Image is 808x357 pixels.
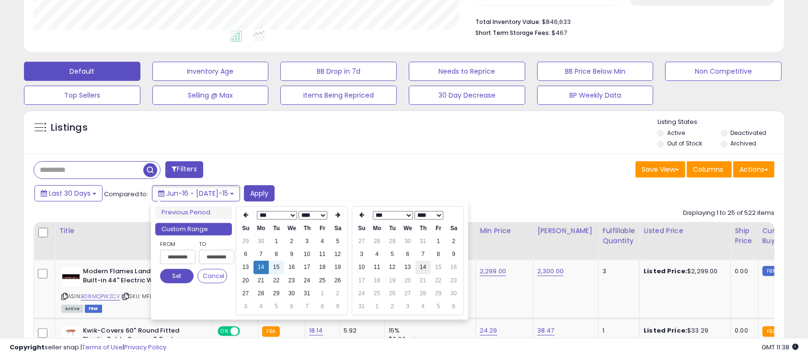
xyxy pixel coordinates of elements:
th: Sa [330,222,346,235]
td: 5 [385,248,400,261]
td: 2 [284,235,300,248]
td: 12 [385,261,400,274]
span: Compared to: [104,190,148,199]
label: Out of Stock [667,139,702,147]
td: 8 [431,248,446,261]
td: 21 [254,274,269,287]
td: 23 [446,274,462,287]
td: 31 [354,300,369,313]
span: 2025-08-15 11:38 GMT [762,343,798,352]
td: 5 [269,300,284,313]
small: FBA [262,326,280,337]
td: 3 [400,300,416,313]
td: 27 [238,287,254,300]
td: 30 [446,287,462,300]
button: Non Competitive [665,62,782,81]
td: 6 [284,300,300,313]
button: Cancel [197,269,227,283]
button: BP Weekly Data [537,86,654,105]
td: 20 [238,274,254,287]
td: 22 [431,274,446,287]
button: Items Being Repriced [280,86,397,105]
td: 26 [385,287,400,300]
th: Mo [254,222,269,235]
label: Deactivated [730,129,766,137]
td: 2 [446,235,462,248]
th: Fr [315,222,330,235]
li: Previous Period [155,206,232,219]
div: 1 [602,326,632,335]
td: 10 [354,261,369,274]
td: 28 [369,235,385,248]
div: Listed Price [644,226,727,236]
b: Modern Flames Landscape Pro Slim Built-in 44" Electric Wall Fire Place [83,267,199,287]
div: Ship Price [735,226,754,246]
span: Columns [693,165,723,174]
td: 16 [284,261,300,274]
b: Listed Price: [644,326,687,335]
strong: Copyright [10,343,45,352]
td: 24 [354,287,369,300]
div: $2,299.00 [644,267,723,276]
td: 28 [254,287,269,300]
td: 2 [385,300,400,313]
a: 2,299.00 [480,267,506,276]
td: 4 [315,235,330,248]
span: | SKU: MFLPS4414V2-dropship [121,292,203,300]
td: 1 [315,287,330,300]
td: 11 [369,261,385,274]
td: 1 [369,300,385,313]
label: Archived [730,139,756,147]
td: 30 [254,235,269,248]
button: Columns [687,161,732,178]
th: We [284,222,300,235]
td: 3 [354,248,369,261]
td: 29 [431,287,446,300]
div: Displaying 1 to 25 of 522 items [683,209,774,218]
span: ON [219,327,231,335]
button: Top Sellers [24,86,140,105]
td: 14 [254,261,269,274]
td: 4 [254,300,269,313]
th: Tu [269,222,284,235]
label: Active [667,129,685,137]
div: 15% [389,326,468,335]
div: Min Price [480,226,529,236]
td: 17 [300,261,315,274]
td: 29 [385,235,400,248]
td: 12 [330,248,346,261]
div: 0.00 [735,267,750,276]
span: Jun-16 - [DATE]-15 [166,189,228,198]
td: 4 [369,248,385,261]
button: Apply [244,185,275,201]
td: 19 [330,261,346,274]
td: 8 [269,248,284,261]
td: 29 [238,235,254,248]
div: [PERSON_NAME] [537,226,594,236]
td: 20 [400,274,416,287]
span: Last 30 Days [49,189,91,198]
li: $846,633 [475,15,767,27]
td: 16 [446,261,462,274]
button: Default [24,62,140,81]
button: Save View [635,161,685,178]
div: $33.29 [644,326,723,335]
th: Fr [431,222,446,235]
th: We [400,222,416,235]
th: Su [238,222,254,235]
td: 9 [446,248,462,261]
td: 6 [400,248,416,261]
div: Fulfillable Quantity [602,226,635,246]
td: 1 [431,235,446,248]
td: 25 [315,274,330,287]
td: 27 [354,235,369,248]
td: 29 [269,287,284,300]
th: Tu [385,222,400,235]
li: Custom Range [155,223,232,236]
td: 3 [300,235,315,248]
a: 18.14 [309,326,323,335]
td: 24 [300,274,315,287]
div: 3 [602,267,632,276]
td: 8 [315,300,330,313]
a: 2,300.00 [537,267,564,276]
